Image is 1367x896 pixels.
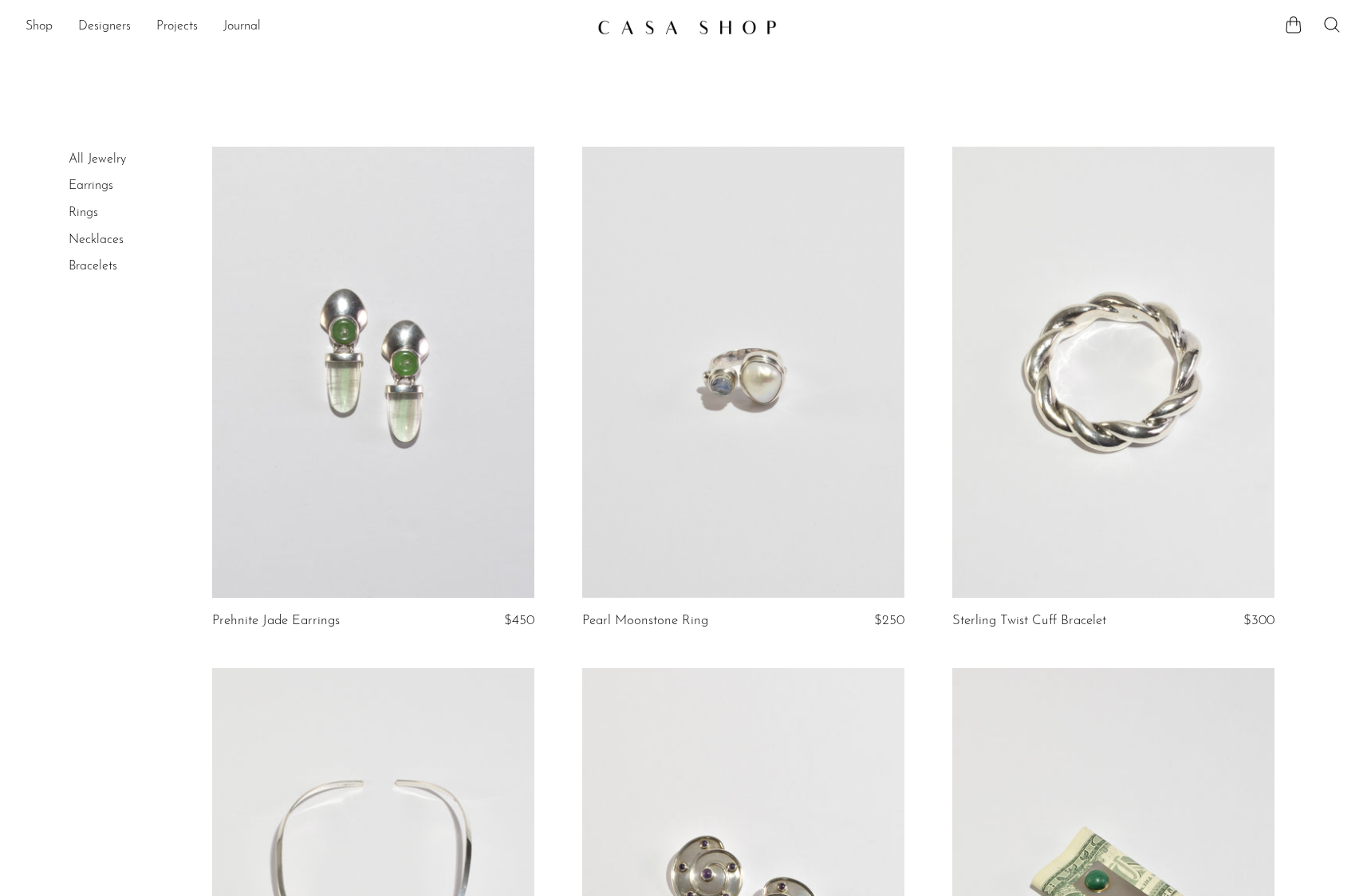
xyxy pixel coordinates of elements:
[1243,614,1274,627] span: $300
[582,614,708,628] a: Pearl Moonstone Ring
[69,234,124,246] a: Necklaces
[874,614,904,627] span: $250
[26,17,53,37] a: Shop
[69,206,98,219] a: Rings
[69,179,113,192] a: Earrings
[504,614,534,627] span: $450
[223,17,261,37] a: Journal
[156,17,198,37] a: Projects
[69,153,126,166] a: All Jewelry
[69,260,117,273] a: Bracelets
[26,14,585,41] nav: Desktop navigation
[212,614,340,628] a: Prehnite Jade Earrings
[26,14,585,41] ul: NEW HEADER MENU
[952,614,1106,628] a: Sterling Twist Cuff Bracelet
[78,17,131,37] a: Designers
